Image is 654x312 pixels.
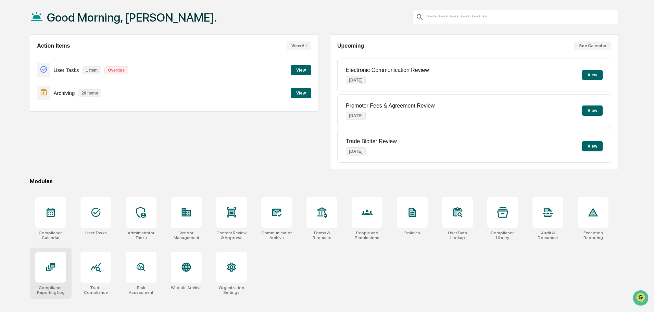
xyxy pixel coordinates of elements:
[7,52,19,65] img: 1746055101610-c473b297-6a78-478c-a979-82029cc54cd1
[56,86,85,93] span: Attestations
[126,230,156,240] div: Administrator Tasks
[54,67,79,73] p: User Tasks
[78,89,101,97] p: 20 items
[291,89,311,96] a: View
[83,66,101,74] p: 1 item
[4,97,46,109] a: 🔎Data Lookup
[404,230,420,235] div: Policies
[37,43,70,49] h2: Action Items
[291,88,311,98] button: View
[47,84,88,96] a: 🗄️Attestations
[80,285,111,295] div: Trade Compliance
[582,141,603,151] button: View
[4,84,47,96] a: 🖐️Preclearance
[171,230,202,240] div: Vendor Management
[574,41,611,50] button: See Calendar
[291,66,311,73] a: View
[346,147,366,155] p: [DATE]
[23,52,112,59] div: Start new chat
[291,65,311,75] button: View
[442,230,473,240] div: User Data Lookup
[47,11,217,24] h1: Good Morning, [PERSON_NAME].
[7,14,125,25] p: How can we help?
[126,285,156,295] div: Risk Assessment
[532,230,563,240] div: Audit & Document Logs
[337,43,364,49] h2: Upcoming
[632,289,651,308] iframe: Open customer support
[30,178,618,185] div: Modules
[7,100,12,105] div: 🔎
[346,138,397,145] p: Trade Blotter Review
[116,54,125,63] button: Start new chat
[35,285,66,295] div: Compliance Reporting Log
[48,116,83,121] a: Powered byPylon
[216,230,247,240] div: Content Review & Approval
[346,103,435,109] p: Promoter Fees & Agreement Review
[23,59,87,65] div: We're available if you need us!
[68,116,83,121] span: Pylon
[216,285,247,295] div: Organization Settings
[582,105,603,116] button: View
[578,230,608,240] div: Exception Reporting
[352,230,382,240] div: People and Permissions
[261,230,292,240] div: Communications Archive
[306,230,337,240] div: Forms & Requests
[7,87,12,92] div: 🖐️
[85,230,107,235] div: User Tasks
[487,230,518,240] div: Compliance Library
[14,86,44,93] span: Preclearance
[54,90,75,96] p: Archiving
[35,230,66,240] div: Compliance Calendar
[346,67,429,73] p: Electronic Communication Review
[346,112,366,120] p: [DATE]
[346,76,366,84] p: [DATE]
[582,70,603,80] button: View
[50,87,55,92] div: 🗄️
[287,41,311,50] button: View All
[14,99,43,106] span: Data Lookup
[171,285,202,290] div: Website Archive
[104,66,128,74] p: Overdue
